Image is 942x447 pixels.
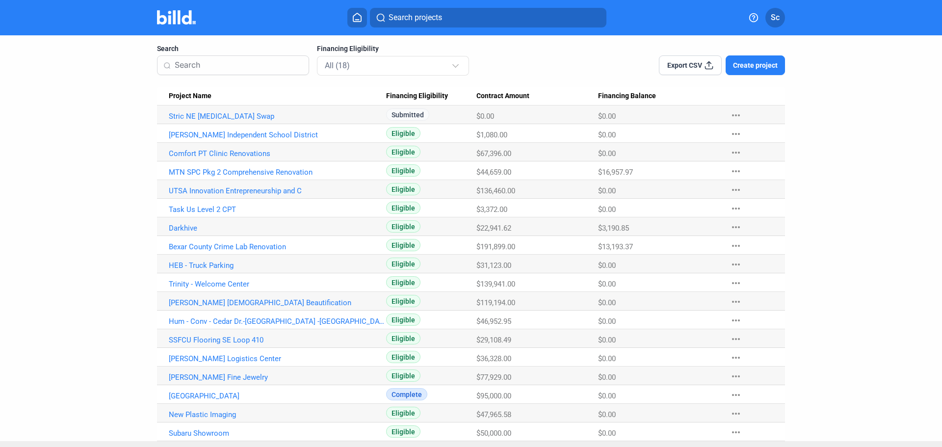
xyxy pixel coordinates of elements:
span: Eligible [386,332,420,344]
a: New Plastic Imaging [169,410,386,419]
span: Complete [386,388,427,400]
a: MTN SPC Pkg 2 Comprehensive Renovation [169,168,386,177]
span: Sc [771,12,780,24]
a: Hum - Conv - Cedar Dr.-[GEOGRAPHIC_DATA] -[GEOGRAPHIC_DATA] [169,317,386,326]
span: $67,396.00 [476,149,511,158]
span: Eligible [386,127,420,139]
span: Financing Balance [598,92,656,101]
span: $191,899.00 [476,242,515,251]
span: Eligible [386,425,420,438]
a: [PERSON_NAME] Fine Jewelry [169,373,386,382]
a: SSFCU Flooring SE Loop 410 [169,336,386,344]
span: Financing Eligibility [317,44,379,53]
span: $95,000.00 [476,392,511,400]
button: Search projects [370,8,606,27]
span: $50,000.00 [476,429,511,438]
a: HEB - Truck Parking [169,261,386,270]
a: Stric NE [MEDICAL_DATA] Swap [169,112,386,121]
span: Eligible [386,276,420,289]
mat-icon: more_horiz [730,296,742,308]
div: Project Name [169,92,386,101]
mat-icon: more_horiz [730,147,742,158]
div: Contract Amount [476,92,598,101]
a: [PERSON_NAME] [DEMOGRAPHIC_DATA] Beautification [169,298,386,307]
span: $139,941.00 [476,280,515,289]
span: $136,460.00 [476,186,515,195]
span: Eligible [386,146,420,158]
mat-icon: more_horiz [730,109,742,121]
span: $0.00 [598,149,616,158]
mat-icon: more_horiz [730,333,742,345]
span: $0.00 [598,429,616,438]
span: Eligible [386,314,420,326]
span: $3,190.85 [598,224,629,233]
span: Export CSV [667,60,702,70]
mat-icon: more_horiz [730,240,742,252]
span: $46,952.95 [476,317,511,326]
span: $0.00 [598,336,616,344]
span: Search projects [389,12,442,24]
span: $1,080.00 [476,131,507,139]
mat-icon: more_horiz [730,128,742,140]
span: $0.00 [598,131,616,139]
a: Bexar County Crime Lab Renovation [169,242,386,251]
span: $44,659.00 [476,168,511,177]
a: [PERSON_NAME] Independent School District [169,131,386,139]
span: $0.00 [598,354,616,363]
span: Eligible [386,258,420,270]
mat-icon: more_horiz [730,426,742,438]
span: $0.00 [476,112,494,121]
span: $0.00 [598,373,616,382]
span: $0.00 [598,410,616,419]
span: Eligible [386,164,420,177]
mat-icon: more_horiz [730,277,742,289]
a: Task Us Level 2 CPT [169,205,386,214]
span: $16,957.97 [598,168,633,177]
mat-icon: more_horiz [730,221,742,233]
span: $0.00 [598,280,616,289]
mat-icon: more_horiz [730,389,742,401]
span: Eligible [386,202,420,214]
span: $0.00 [598,261,616,270]
span: Eligible [386,369,420,382]
span: Contract Amount [476,92,529,101]
span: Financing Eligibility [386,92,448,101]
span: $36,328.00 [476,354,511,363]
a: [GEOGRAPHIC_DATA] [169,392,386,400]
mat-icon: more_horiz [730,165,742,177]
a: UTSA Innovation Entrepreneurship and C [169,186,386,195]
span: $47,965.58 [476,410,511,419]
mat-icon: more_horiz [730,259,742,270]
span: $0.00 [598,298,616,307]
mat-icon: more_horiz [730,408,742,420]
span: $0.00 [598,186,616,195]
mat-icon: more_horiz [730,203,742,214]
mat-icon: more_horiz [730,352,742,364]
span: $3,372.00 [476,205,507,214]
button: Create project [726,55,785,75]
button: Export CSV [659,55,722,75]
span: $0.00 [598,112,616,121]
a: Trinity - Welcome Center [169,280,386,289]
span: Eligible [386,295,420,307]
input: Search [175,55,303,76]
span: $13,193.37 [598,242,633,251]
span: Eligible [386,239,420,251]
span: $29,108.49 [476,336,511,344]
img: Billd Company Logo [157,10,196,25]
mat-icon: more_horiz [730,184,742,196]
a: Subaru Showroom [169,429,386,438]
a: [PERSON_NAME] Logistics Center [169,354,386,363]
span: $22,941.62 [476,224,511,233]
span: $119,194.00 [476,298,515,307]
span: Eligible [386,220,420,233]
div: Financing Eligibility [386,92,476,101]
button: Sc [765,8,785,27]
span: Eligible [386,183,420,195]
span: Eligible [386,407,420,419]
a: Comfort PT Clinic Renovations [169,149,386,158]
span: Create project [733,60,778,70]
span: Project Name [169,92,211,101]
a: Darkhive [169,224,386,233]
span: $0.00 [598,317,616,326]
